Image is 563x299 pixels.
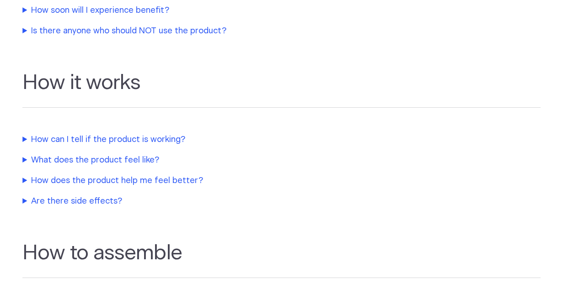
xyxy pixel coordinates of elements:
summary: Is there anyone who should NOT use the product? [22,25,407,37]
summary: How soon will I experience benefit? [22,5,407,17]
summary: How does the product help me feel better? [22,175,407,187]
h2: How to assemble [22,241,541,278]
summary: Are there side effects? [22,195,407,208]
summary: How can I tell if the product is working? [22,134,407,146]
h2: How it works [22,71,541,108]
summary: What does the product feel like? [22,154,407,167]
